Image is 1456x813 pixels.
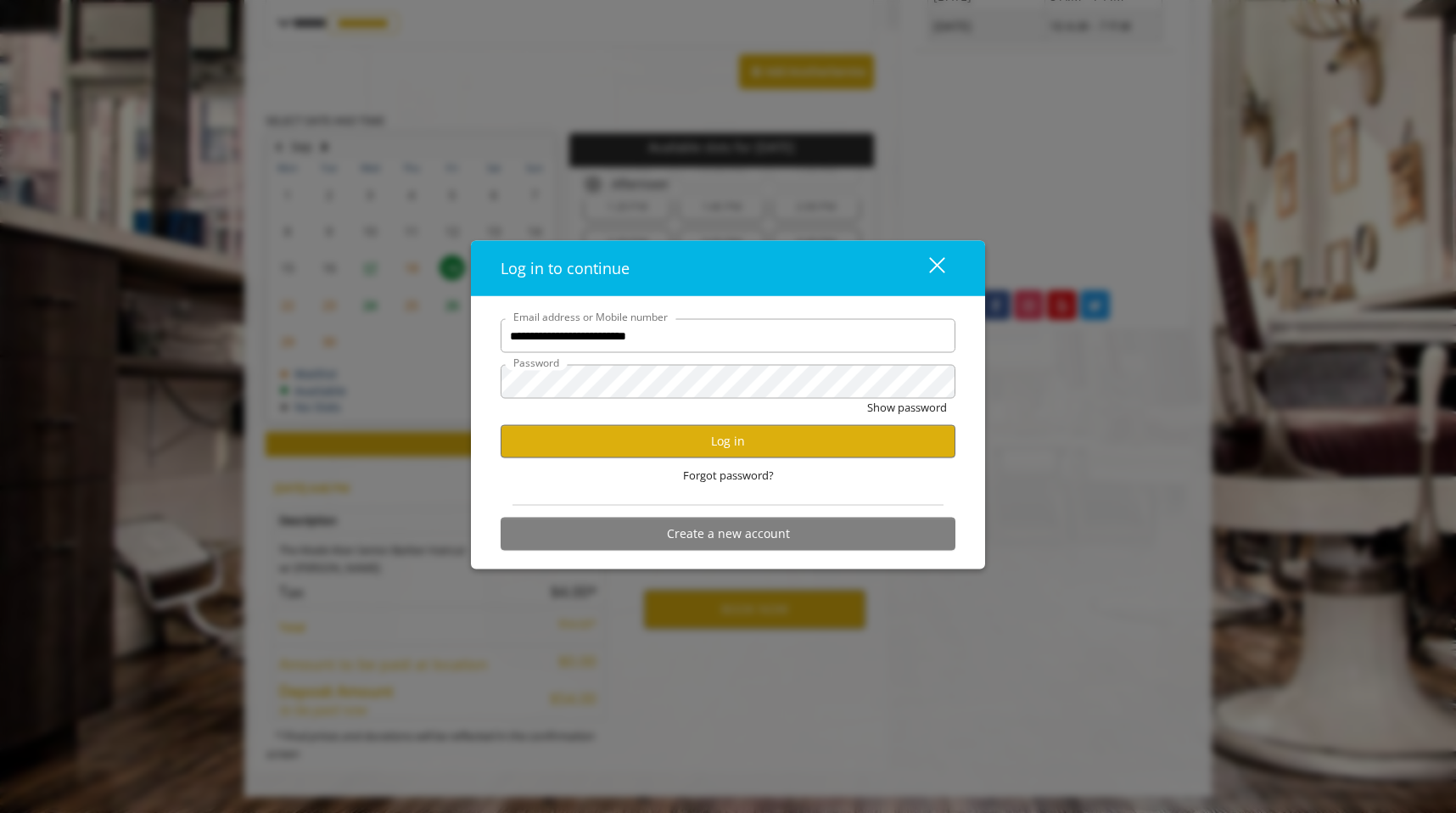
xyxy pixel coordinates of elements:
input: Password [501,365,955,399]
label: Email address or Mobile number [505,309,676,325]
button: Show password [867,399,947,417]
div: close dialog [910,255,944,281]
button: Create a new account [501,517,955,550]
button: close dialog [898,251,955,286]
label: Password [505,355,568,371]
input: Email address or Mobile number [501,319,955,353]
span: Forgot password? [683,467,774,485]
span: Log in to continue [501,258,630,278]
button: Log in [501,424,955,457]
